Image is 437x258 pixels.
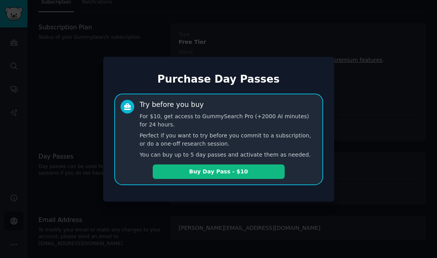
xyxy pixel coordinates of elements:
p: For $10, get access to GummySearch Pro (+2000 AI minutes) for 24 hours. [140,112,317,129]
p: Perfect if you want to try before you commit to a subscription, or do a one-off research session. [140,132,317,148]
button: Buy Day Pass - $10 [153,164,285,179]
h1: Purchase Day Passes [114,73,323,86]
div: Try before you buy [140,100,204,110]
p: You can buy up to 5 day passes and activate them as needed. [140,151,317,159]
